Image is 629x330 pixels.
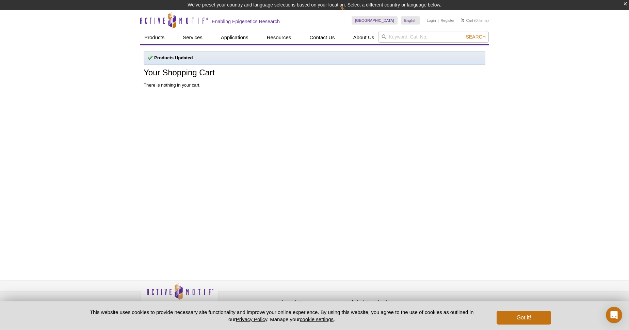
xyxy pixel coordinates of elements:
[413,293,464,308] table: Click to Verify - This site chose Symantec SSL for secure e-commerce and confidential communicati...
[438,16,439,25] li: |
[349,31,378,44] a: About Us
[179,31,207,44] a: Services
[427,18,436,23] a: Login
[352,16,398,25] a: [GEOGRAPHIC_DATA]
[144,68,485,78] h1: Your Shopping Cart
[140,31,168,44] a: Products
[147,55,482,61] p: Products Updated
[401,16,420,25] a: English
[222,299,248,309] a: Privacy Policy
[461,18,464,22] img: Your Cart
[217,31,253,44] a: Applications
[440,18,454,23] a: Register
[344,300,409,305] h4: Technical Downloads
[236,316,267,322] a: Privacy Policy
[263,31,295,44] a: Resources
[497,311,551,325] button: Got it!
[466,34,486,40] span: Search
[212,18,280,25] h2: Enabling Epigenetics Research
[461,18,473,23] a: Cart
[144,82,485,88] p: There is nothing in your cart.
[78,309,485,323] p: This website uses cookies to provide necessary site functionality and improve your online experie...
[276,300,341,305] h4: Epigenetic News
[606,307,622,323] div: Open Intercom Messenger
[464,34,488,40] button: Search
[340,5,358,21] img: Change Here
[300,316,334,322] button: cookie settings
[378,31,489,43] input: Keyword, Cat. No.
[461,16,489,25] li: (0 items)
[305,31,339,44] a: Contact Us
[140,281,219,309] img: Active Motif,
